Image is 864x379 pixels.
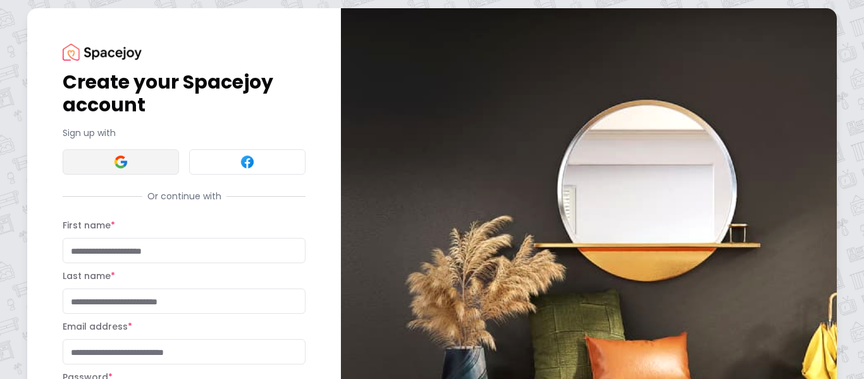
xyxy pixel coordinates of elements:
label: Email address [63,320,132,333]
label: Last name [63,270,115,282]
img: Facebook signin [240,154,255,170]
img: Google signin [113,154,128,170]
label: First name [63,219,115,232]
p: Sign up with [63,127,305,139]
h1: Create your Spacejoy account [63,71,305,116]
img: Spacejoy Logo [63,44,142,61]
span: Or continue with [142,190,226,202]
